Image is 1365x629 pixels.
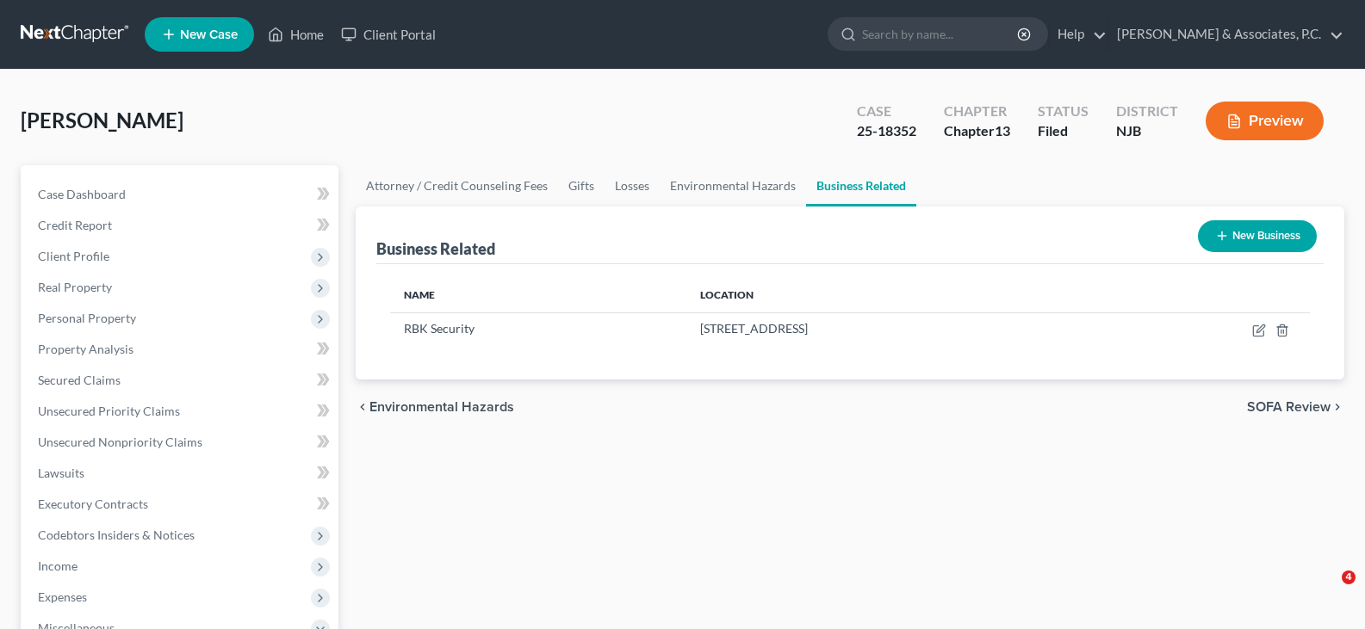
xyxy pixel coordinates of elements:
span: New Case [180,28,238,41]
span: 13 [995,122,1010,139]
span: [STREET_ADDRESS] [700,321,808,336]
a: Losses [605,165,660,207]
a: Secured Claims [24,365,338,396]
span: Codebtors Insiders & Notices [38,527,195,542]
span: Lawsuits [38,466,84,480]
span: RBK Security [404,321,475,336]
span: Income [38,558,78,573]
a: Home [259,19,332,50]
input: Search by name... [862,18,1020,50]
a: Environmental Hazards [660,165,806,207]
span: Unsecured Nonpriority Claims [38,435,202,449]
a: Case Dashboard [24,179,338,210]
button: Preview [1206,102,1324,140]
span: Client Profile [38,249,109,263]
iframe: Intercom live chat [1306,570,1348,612]
a: Lawsuits [24,458,338,489]
button: chevron_left Environmental Hazards [356,400,514,414]
span: Credit Report [38,218,112,232]
span: SOFA Review [1247,400,1331,414]
a: Unsecured Nonpriority Claims [24,427,338,458]
a: Credit Report [24,210,338,241]
div: Chapter [944,121,1010,141]
i: chevron_right [1331,400,1344,414]
div: Filed [1038,121,1089,141]
a: Help [1049,19,1107,50]
button: SOFA Review chevron_right [1247,400,1344,414]
span: Property Analysis [38,342,133,356]
i: chevron_left [356,400,369,414]
a: Business Related [806,165,916,207]
a: Executory Contracts [24,489,338,520]
span: Secured Claims [38,373,121,387]
span: Location [700,288,754,301]
a: Client Portal [332,19,444,50]
div: Status [1038,102,1089,121]
div: Business Related [376,238,495,259]
div: Case [857,102,916,121]
span: Name [404,288,435,301]
span: Real Property [38,280,112,294]
span: Executory Contracts [38,496,148,511]
div: Chapter [944,102,1010,121]
a: Attorney / Credit Counseling Fees [356,165,558,207]
a: [PERSON_NAME] & Associates, P.C. [1108,19,1343,50]
span: Expenses [38,589,87,604]
span: [PERSON_NAME] [21,108,183,133]
span: Case Dashboard [38,187,126,201]
span: Unsecured Priority Claims [38,404,180,418]
span: 4 [1342,570,1356,584]
span: Personal Property [38,311,136,325]
a: Gifts [558,165,605,207]
a: Unsecured Priority Claims [24,396,338,427]
div: NJB [1116,121,1178,141]
div: District [1116,102,1178,121]
button: New Business [1198,220,1317,252]
a: Property Analysis [24,334,338,365]
span: Environmental Hazards [369,400,514,414]
div: 25-18352 [857,121,916,141]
